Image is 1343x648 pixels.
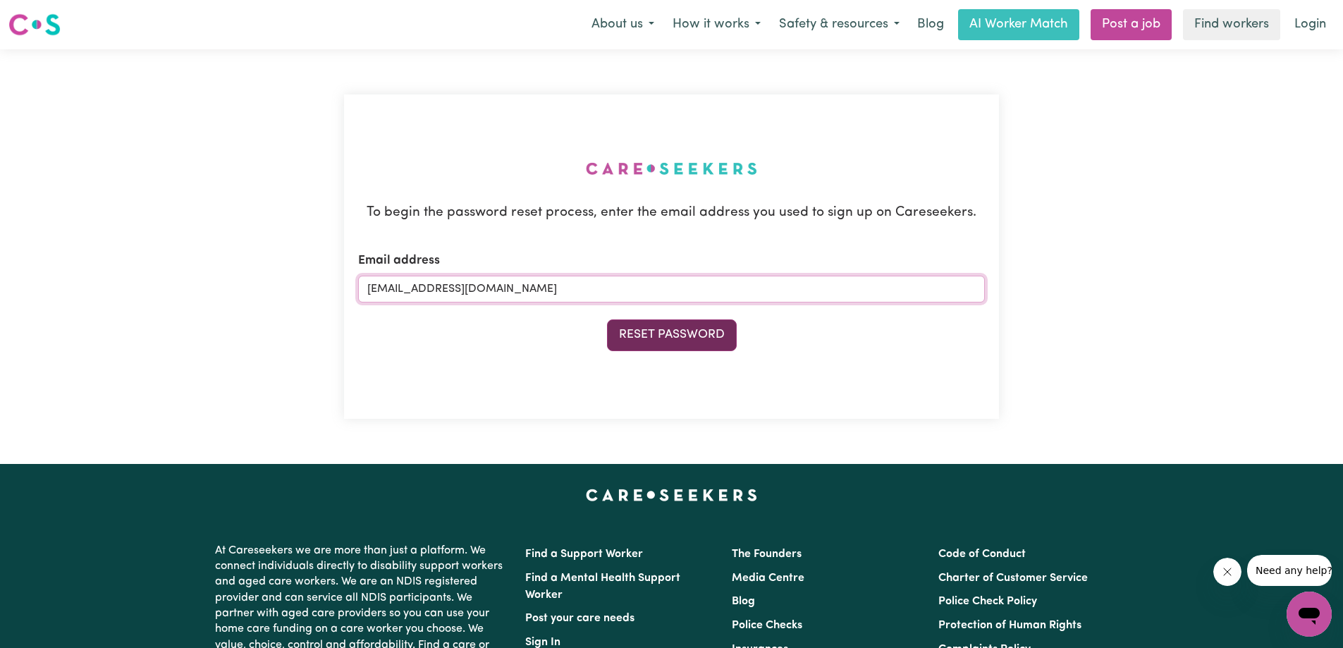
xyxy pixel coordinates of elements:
[958,9,1079,40] a: AI Worker Match
[732,549,802,560] a: The Founders
[938,620,1081,631] a: Protection of Human Rights
[1213,558,1241,586] iframe: Close message
[1183,9,1280,40] a: Find workers
[525,573,680,601] a: Find a Mental Health Support Worker
[8,8,61,41] a: Careseekers logo
[8,12,61,37] img: Careseekers logo
[770,10,909,39] button: Safety & resources
[586,489,757,501] a: Careseekers home page
[582,10,663,39] button: About us
[1286,9,1335,40] a: Login
[607,319,737,350] button: Reset Password
[732,596,755,607] a: Blog
[358,252,440,270] label: Email address
[1091,9,1172,40] a: Post a job
[938,573,1088,584] a: Charter of Customer Service
[8,10,85,21] span: Need any help?
[358,203,985,224] p: To begin the password reset process, enter the email address you used to sign up on Careseekers.
[1287,592,1332,637] iframe: Button to launch messaging window
[732,573,804,584] a: Media Centre
[938,549,1026,560] a: Code of Conduct
[732,620,802,631] a: Police Checks
[525,549,643,560] a: Find a Support Worker
[663,10,770,39] button: How it works
[1247,555,1332,586] iframe: Message from company
[525,613,634,624] a: Post your care needs
[909,9,952,40] a: Blog
[525,637,560,648] a: Sign In
[938,596,1037,607] a: Police Check Policy
[358,276,985,302] input: e.g. hannah.d90@gmail.com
